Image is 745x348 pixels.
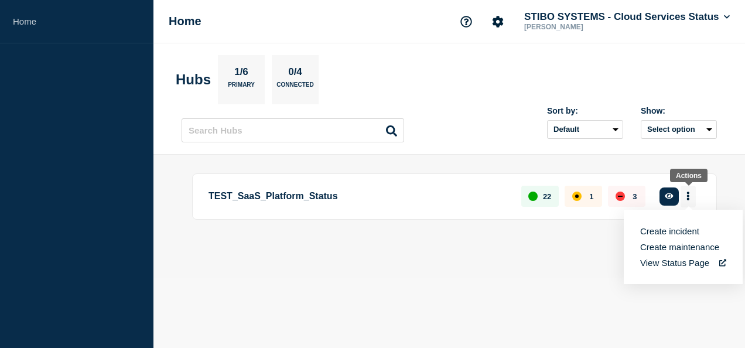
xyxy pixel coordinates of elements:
[547,120,623,139] select: Sort by
[640,242,719,252] button: Create maintenance
[522,11,732,23] button: STIBO SYSTEMS - Cloud Services Status
[454,9,479,34] button: Support
[284,66,307,81] p: 0/4
[543,192,551,201] p: 22
[572,192,582,201] div: affected
[228,81,255,94] p: Primary
[182,118,404,142] input: Search Hubs
[528,192,538,201] div: up
[641,120,717,139] button: Select option
[276,81,313,94] p: Connected
[486,9,510,34] button: Account settings
[522,23,644,31] p: [PERSON_NAME]
[230,66,253,81] p: 1/6
[547,106,623,115] div: Sort by:
[641,106,717,115] div: Show:
[616,192,625,201] div: down
[589,192,593,201] p: 1
[169,15,201,28] h1: Home
[640,226,699,236] button: Create incident
[676,172,702,180] div: Actions
[640,258,726,268] a: View Status Page
[633,192,637,201] p: 3
[209,186,508,207] p: TEST_SaaS_Platform_Status
[176,71,211,88] h2: Hubs
[681,186,696,207] button: More actions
